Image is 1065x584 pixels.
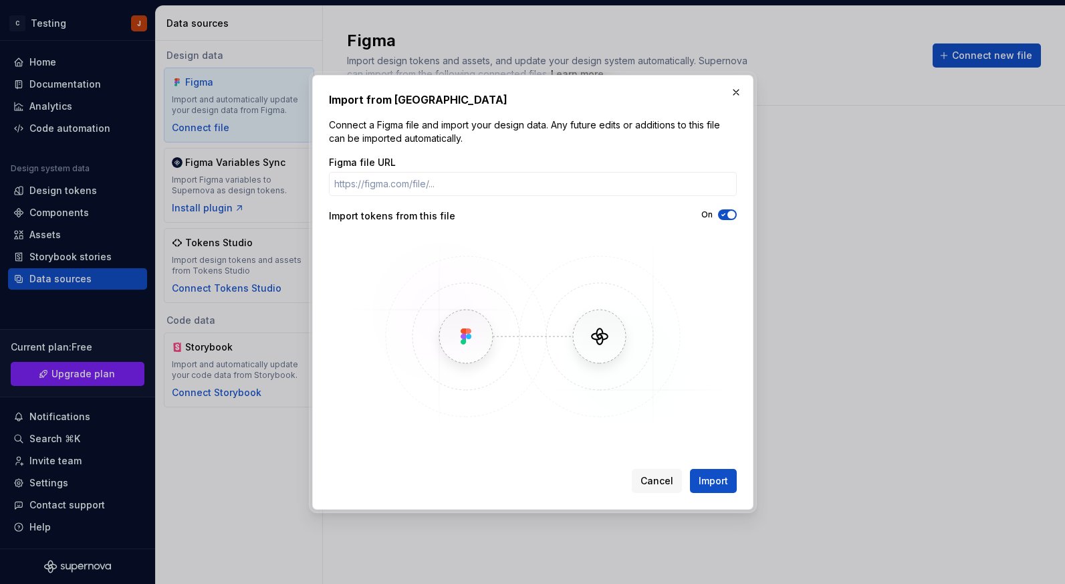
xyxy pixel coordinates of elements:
[632,469,682,493] button: Cancel
[329,118,737,145] p: Connect a Figma file and import your design data. Any future edits or additions to this file can ...
[329,92,737,108] h2: Import from [GEOGRAPHIC_DATA]
[699,474,728,488] span: Import
[640,474,673,488] span: Cancel
[690,469,737,493] button: Import
[329,209,533,223] div: Import tokens from this file
[701,209,713,220] label: On
[329,156,396,169] label: Figma file URL
[329,172,737,196] input: https://figma.com/file/...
